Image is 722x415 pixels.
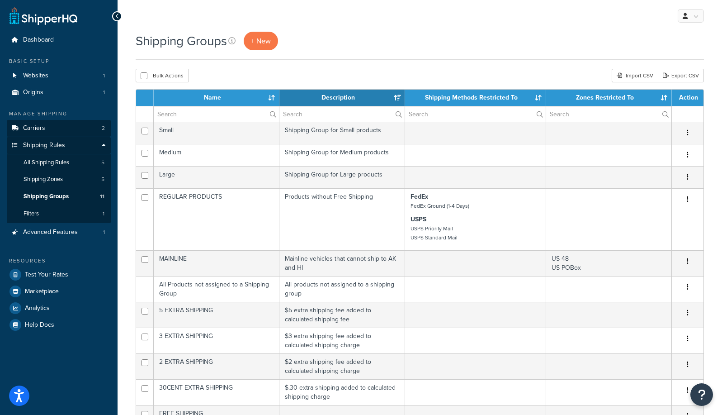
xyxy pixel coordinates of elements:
[279,379,405,405] td: $.30 extra shipping added to calculated shipping charge
[7,267,111,283] a: Test Your Rates
[411,192,428,201] strong: FedEx
[103,210,104,218] span: 1
[690,383,713,406] button: Open Resource Center
[25,321,54,329] span: Help Docs
[7,188,111,205] a: Shipping Groups 11
[7,84,111,101] li: Origins
[279,276,405,302] td: All products not assigned to a shipping group
[7,283,111,300] a: Marketplace
[546,250,672,276] td: US 48 US POBox
[411,202,469,210] small: FedEx Ground (1-4 Days)
[154,144,279,166] td: Medium
[23,89,43,96] span: Origins
[154,166,279,188] td: Large
[279,90,405,106] th: Description: activate to sort column ascending
[154,353,279,379] td: 2 EXTRA SHIPPING
[7,154,111,171] li: All Shipping Rules
[100,193,104,200] span: 11
[7,120,111,137] li: Carriers
[7,171,111,188] a: Shipping Zones 5
[154,90,279,106] th: Name: activate to sort column ascending
[101,176,104,183] span: 5
[23,142,65,149] span: Shipping Rules
[7,224,111,241] a: Advanced Features 1
[405,106,546,122] input: Search
[101,159,104,167] span: 5
[154,250,279,276] td: MAINLINE
[279,328,405,353] td: $3 extra shipping fee added to calculated shipping charge
[23,72,48,80] span: Websites
[279,144,405,166] td: Shipping Group for Medium products
[411,215,426,224] strong: USPS
[672,90,703,106] th: Action
[405,90,546,106] th: Shipping Methods Restricted To: activate to sort column ascending
[25,288,59,296] span: Marketplace
[7,84,111,101] a: Origins 1
[23,124,45,132] span: Carriers
[24,159,69,167] span: All Shipping Rules
[279,250,405,276] td: Mainline vehicles that cannot ship to AK and HI
[102,124,105,132] span: 2
[154,122,279,144] td: Small
[154,328,279,353] td: 3 EXTRA SHIPPING
[7,57,111,65] div: Basic Setup
[23,36,54,44] span: Dashboard
[546,106,671,122] input: Search
[7,110,111,118] div: Manage Shipping
[7,120,111,137] a: Carriers 2
[24,193,69,200] span: Shipping Groups
[7,317,111,333] a: Help Docs
[7,188,111,205] li: Shipping Groups
[7,32,111,48] a: Dashboard
[612,69,658,82] div: Import CSV
[279,122,405,144] td: Shipping Group for Small products
[7,154,111,171] a: All Shipping Rules 5
[279,188,405,250] td: Products without Free Shipping
[154,276,279,302] td: All Products not assigned to a Shipping Group
[7,257,111,265] div: Resources
[103,229,105,236] span: 1
[7,300,111,316] a: Analytics
[154,379,279,405] td: 30CENT EXTRA SHIPPING
[546,90,672,106] th: Zones Restricted To: activate to sort column ascending
[25,271,68,279] span: Test Your Rates
[7,137,111,154] a: Shipping Rules
[103,72,105,80] span: 1
[244,32,278,50] a: + New
[136,69,189,82] button: Bulk Actions
[279,302,405,328] td: $5 extra shipping fee added to calculated shipping fee
[279,106,405,122] input: Search
[9,7,77,25] a: ShipperHQ Home
[658,69,704,82] a: Export CSV
[7,67,111,84] a: Websites 1
[279,166,405,188] td: Shipping Group for Large products
[7,224,111,241] li: Advanced Features
[7,171,111,188] li: Shipping Zones
[279,353,405,379] td: $2 extra shipping fee added to calculated shipping charge
[154,188,279,250] td: REGULAR PRODUCTS
[103,89,105,96] span: 1
[154,106,279,122] input: Search
[7,205,111,222] a: Filters 1
[25,305,50,312] span: Analytics
[24,176,63,183] span: Shipping Zones
[251,36,271,46] span: + New
[154,302,279,328] td: 5 EXTRA SHIPPING
[7,205,111,222] li: Filters
[23,229,78,236] span: Advanced Features
[24,210,39,218] span: Filters
[7,67,111,84] li: Websites
[7,137,111,223] li: Shipping Rules
[411,224,458,242] small: USPS Priority Mail USPS Standard Mail
[136,32,227,50] h1: Shipping Groups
